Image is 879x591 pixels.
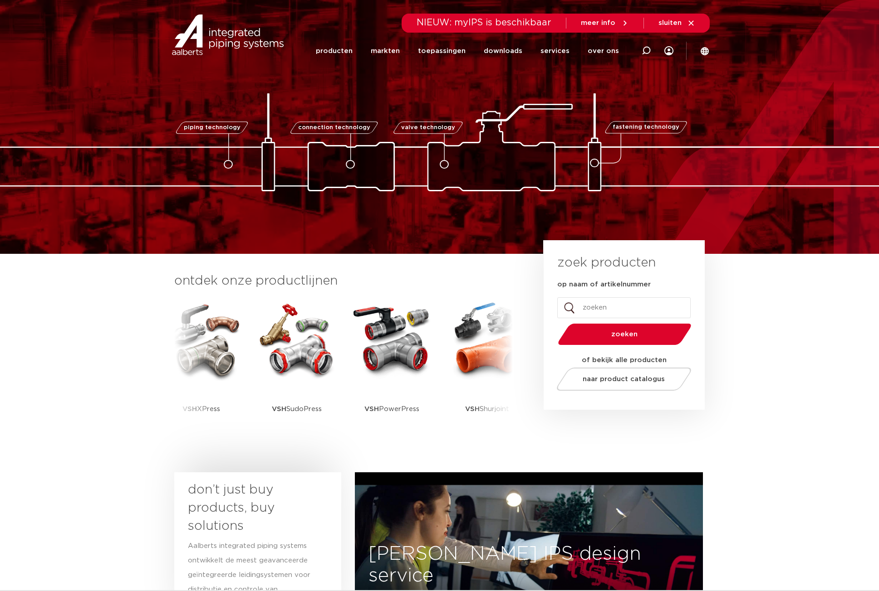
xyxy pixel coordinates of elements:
[298,125,370,131] span: connection technology
[184,125,241,131] span: piping technology
[658,19,695,27] a: sluiten
[188,481,311,535] h3: don’t just buy products, buy solutions
[256,299,338,437] a: VSHSudoPress
[484,33,522,69] a: downloads
[182,406,197,412] strong: VSH
[351,299,433,437] a: VSHPowerPress
[613,125,679,131] span: fastening technology
[581,19,629,27] a: meer info
[554,368,693,391] a: naar product catalogus
[161,299,242,437] a: VSHXPress
[401,125,455,131] span: valve technology
[364,406,379,412] strong: VSH
[557,254,656,272] h3: zoek producten
[447,299,528,437] a: VSHShurjoint
[355,543,703,586] h3: [PERSON_NAME] IPS design service
[658,19,682,26] span: sluiten
[182,381,220,437] p: XPress
[418,33,466,69] a: toepassingen
[272,406,286,412] strong: VSH
[664,33,673,69] div: my IPS
[582,357,667,363] strong: of bekijk alle producten
[364,381,419,437] p: PowerPress
[588,33,619,69] a: over ons
[583,376,665,383] span: naar product catalogus
[316,33,353,69] a: producten
[465,381,509,437] p: Shurjoint
[417,18,551,27] span: NIEUW: myIPS is beschikbaar
[554,323,695,346] button: zoeken
[316,33,619,69] nav: Menu
[272,381,322,437] p: SudoPress
[557,280,651,289] label: op naam of artikelnummer
[557,297,691,318] input: zoeken
[581,331,668,338] span: zoeken
[465,406,480,412] strong: VSH
[540,33,570,69] a: services
[581,19,615,26] span: meer info
[174,272,513,290] h3: ontdek onze productlijnen
[371,33,400,69] a: markten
